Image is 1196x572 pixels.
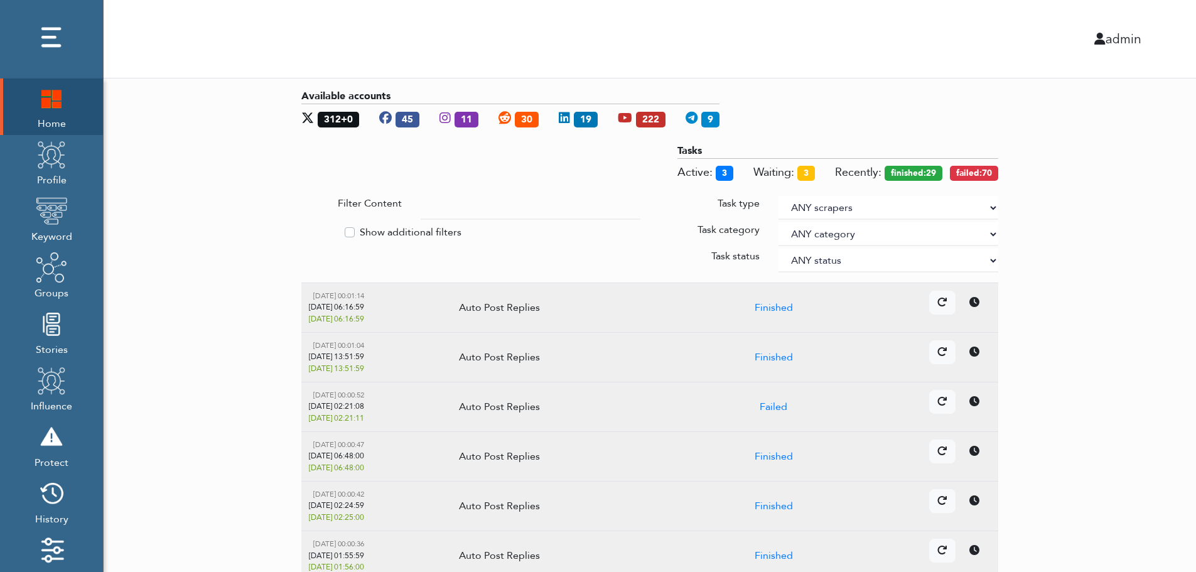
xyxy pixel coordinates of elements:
label: Filter Content [338,196,402,211]
td: Auto Post Replies [451,333,654,382]
label: Task status [711,249,760,264]
img: keyword.png [36,195,67,227]
label: Task category [698,222,760,237]
div: created at, 08/05/2025, 00:00:47 [309,440,364,450]
span: Influence [31,396,72,414]
span: History [35,509,68,527]
div: created at, 08/05/2025, 00:00:42 [309,489,364,500]
span: 11 [455,112,478,127]
div: Linkedin [549,104,608,133]
span: Home [36,114,67,131]
td: Auto Post Replies [451,482,654,531]
span: Protect [35,453,68,470]
div: finished at, 08/05/2025, 02:25:00 [309,512,364,523]
a: Finished [755,301,793,315]
div: created at, 08/05/2025, 00:00:52 [309,390,364,401]
img: stories.png [36,308,67,340]
div: started at, 08/05/2025, 02:24:59 [309,500,364,511]
div: created at, 08/05/2025, 00:01:14 [309,291,364,301]
div: finished at, 08/05/2025, 13:51:59 [309,363,364,374]
div: finished at, 08/05/2025, 06:16:59 [309,313,364,325]
span: 45 [396,112,419,127]
img: dots.png [36,22,67,53]
div: Available accounts [301,89,719,104]
span: Tasks finished in last 30 minutes [885,166,942,181]
div: started at, 08/05/2025, 01:55:59 [309,550,364,561]
a: Finished [755,499,793,513]
div: started at, 08/05/2025, 06:16:59 [309,301,364,313]
a: Finished [755,450,793,463]
span: Recently: [835,165,881,180]
div: Telegram [676,104,719,133]
a: Finished [755,549,793,563]
span: Groups [35,283,68,301]
div: admin [623,30,1151,48]
img: profile.png [36,365,67,396]
span: 30 [515,112,539,127]
td: Auto Post Replies [451,432,654,482]
div: created at, 08/05/2025, 00:01:04 [309,340,364,351]
div: started at, 08/05/2025, 13:51:59 [309,351,364,362]
div: Tasks [677,143,998,159]
span: Tasks awaiting for execution [753,165,794,180]
label: Task type [718,196,760,211]
div: started at, 08/05/2025, 06:48:00 [309,450,364,461]
a: Finished [755,350,793,364]
a: Failed [760,400,787,414]
span: 9 [701,112,719,127]
span: Tasks failed in last 30 minutes [950,166,998,181]
div: Youtube [608,104,676,133]
label: Show additional filters [360,225,461,240]
img: groups.png [36,252,67,283]
span: 3 [797,166,815,181]
div: Facebook [369,104,429,133]
div: created at, 08/05/2025, 00:00:36 [309,539,364,549]
div: Instagram [429,104,488,133]
img: settings.png [36,534,67,566]
img: risk.png [36,421,67,453]
img: profile.png [36,139,67,170]
span: Tasks executing now [677,165,713,180]
img: home.png [36,82,67,114]
td: Auto Post Replies [451,283,654,333]
div: finished at, 08/05/2025, 06:48:00 [309,462,364,473]
span: 3 [716,166,733,181]
div: finished at, 08/05/2025, 02:21:11 [309,413,364,424]
td: Auto Post Replies [451,382,654,432]
div: started at, 08/05/2025, 02:21:08 [309,401,364,412]
img: history.png [36,478,67,509]
span: 312+0 [318,112,359,127]
span: 222 [636,112,665,127]
span: Profile [36,170,67,188]
span: Stories [36,340,68,357]
div: Reddit [488,104,549,133]
span: Keyword [31,227,72,244]
div: X (login/pass + api accounts) [301,104,369,133]
span: 19 [574,112,598,127]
